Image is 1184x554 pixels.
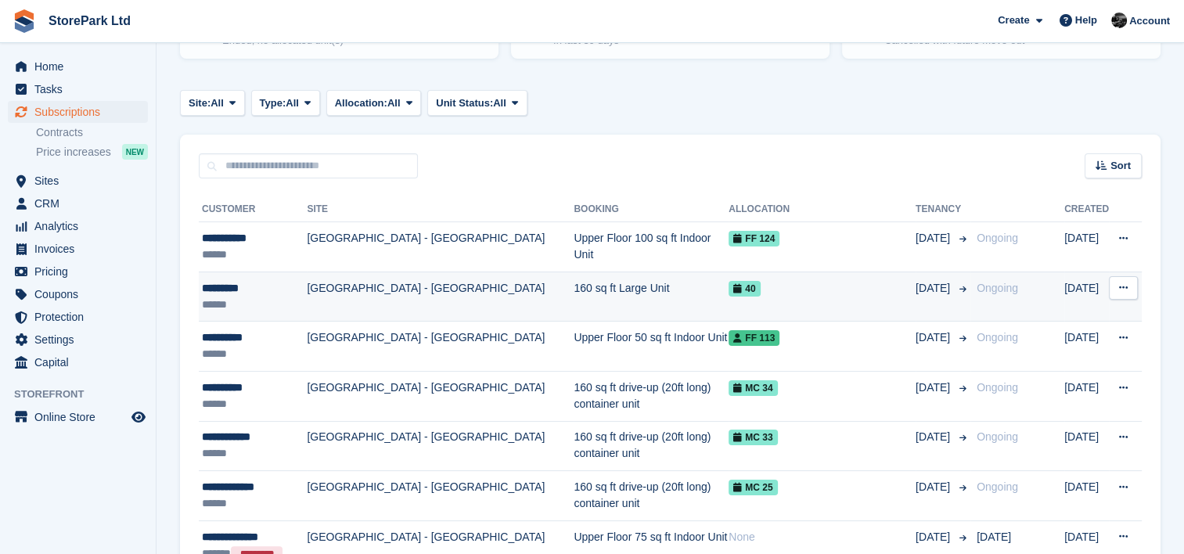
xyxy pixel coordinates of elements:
td: 160 sq ft Large Unit [574,272,729,322]
span: Unit Status: [436,95,493,111]
span: All [493,95,506,111]
td: [GEOGRAPHIC_DATA] - [GEOGRAPHIC_DATA] [307,322,574,372]
a: Preview store [129,408,148,426]
a: menu [8,238,148,260]
span: Ongoing [977,381,1018,394]
td: [GEOGRAPHIC_DATA] - [GEOGRAPHIC_DATA] [307,421,574,471]
img: Ryan Mulcahy [1111,13,1127,28]
span: [DATE] [916,429,953,445]
a: menu [8,78,148,100]
span: CRM [34,192,128,214]
span: FF 113 [729,330,779,346]
th: Site [307,197,574,222]
span: [DATE] [916,280,953,297]
a: menu [8,56,148,77]
span: [DATE] [916,329,953,346]
span: Type: [260,95,286,111]
span: FF 124 [729,231,779,246]
td: [GEOGRAPHIC_DATA] - [GEOGRAPHIC_DATA] [307,222,574,272]
button: Allocation: All [326,90,422,116]
div: NEW [122,144,148,160]
a: menu [8,306,148,328]
span: All [387,95,401,111]
th: Created [1064,197,1109,222]
span: MC 25 [729,480,777,495]
a: menu [8,261,148,282]
span: Create [998,13,1029,28]
span: [DATE] [916,479,953,495]
span: Tasks [34,78,128,100]
span: Account [1129,13,1170,29]
th: Allocation [729,197,916,222]
td: [DATE] [1064,222,1109,272]
span: [DATE] [977,531,1011,543]
a: menu [8,215,148,237]
span: Site: [189,95,211,111]
span: Ongoing [977,430,1018,443]
a: menu [8,283,148,305]
a: menu [8,351,148,373]
a: menu [8,329,148,351]
td: 160 sq ft drive-up (20ft long) container unit [574,371,729,421]
button: Site: All [180,90,245,116]
span: Ongoing [977,232,1018,244]
a: StorePark Ltd [42,8,137,34]
th: Booking [574,197,729,222]
a: Contracts [36,125,148,140]
span: Online Store [34,406,128,428]
span: Coupons [34,283,128,305]
a: menu [8,192,148,214]
button: Type: All [251,90,320,116]
span: Analytics [34,215,128,237]
span: [DATE] [916,529,953,545]
a: menu [8,406,148,428]
div: None [729,529,916,545]
td: [DATE] [1064,322,1109,372]
span: MC 33 [729,430,777,445]
td: Upper Floor 100 sq ft Indoor Unit [574,222,729,272]
td: [GEOGRAPHIC_DATA] - [GEOGRAPHIC_DATA] [307,371,574,421]
a: Price increases NEW [36,143,148,160]
td: 160 sq ft drive-up (20ft long) container unit [574,421,729,471]
span: 40 [729,281,760,297]
td: 160 sq ft drive-up (20ft long) container unit [574,471,729,521]
span: Protection [34,306,128,328]
a: menu [8,101,148,123]
th: Customer [199,197,307,222]
span: Home [34,56,128,77]
td: Upper Floor 50 sq ft Indoor Unit [574,322,729,372]
span: Storefront [14,387,156,402]
span: Price increases [36,145,111,160]
span: Invoices [34,238,128,260]
td: [DATE] [1064,471,1109,521]
td: [DATE] [1064,371,1109,421]
span: Subscriptions [34,101,128,123]
span: All [286,95,299,111]
span: [DATE] [916,230,953,246]
span: Ongoing [977,480,1018,493]
span: Ongoing [977,331,1018,344]
button: Unit Status: All [427,90,527,116]
span: All [211,95,224,111]
span: Capital [34,351,128,373]
span: MC 34 [729,380,777,396]
td: [DATE] [1064,272,1109,322]
span: Sort [1110,158,1131,174]
span: Sites [34,170,128,192]
span: Ongoing [977,282,1018,294]
a: menu [8,170,148,192]
span: Allocation: [335,95,387,111]
span: Settings [34,329,128,351]
img: stora-icon-8386f47178a22dfd0bd8f6a31ec36ba5ce8667c1dd55bd0f319d3a0aa187defe.svg [13,9,36,33]
td: [DATE] [1064,421,1109,471]
td: [GEOGRAPHIC_DATA] - [GEOGRAPHIC_DATA] [307,272,574,322]
span: [DATE] [916,380,953,396]
th: Tenancy [916,197,970,222]
td: [GEOGRAPHIC_DATA] - [GEOGRAPHIC_DATA] [307,471,574,521]
span: Help [1075,13,1097,28]
span: Pricing [34,261,128,282]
